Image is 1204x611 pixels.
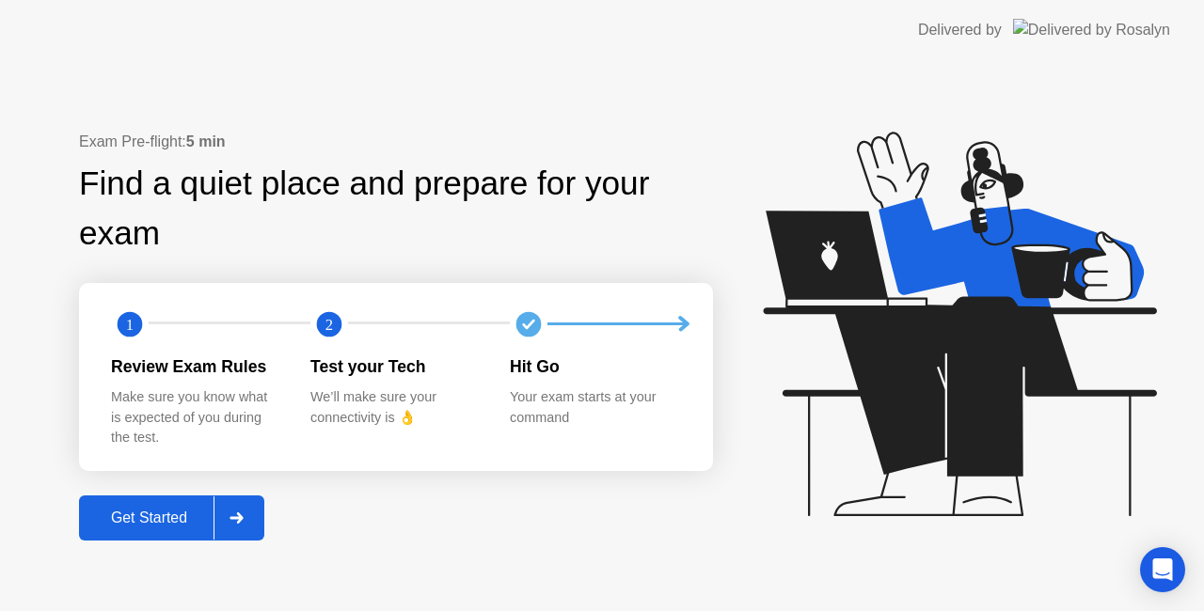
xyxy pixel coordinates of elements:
[111,387,280,448] div: Make sure you know what is expected of you during the test.
[85,509,214,526] div: Get Started
[325,315,333,333] text: 2
[510,387,679,428] div: Your exam starts at your command
[1013,19,1170,40] img: Delivered by Rosalyn
[79,495,264,540] button: Get Started
[918,19,1002,41] div: Delivered by
[79,159,713,258] div: Find a quiet place and prepare for your exam
[510,354,679,379] div: Hit Go
[79,131,713,153] div: Exam Pre-flight:
[186,133,226,149] b: 5 min
[310,387,480,428] div: We’ll make sure your connectivity is 👌
[126,315,134,333] text: 1
[111,354,280,379] div: Review Exam Rules
[1140,547,1185,592] div: Open Intercom Messenger
[310,354,480,379] div: Test your Tech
